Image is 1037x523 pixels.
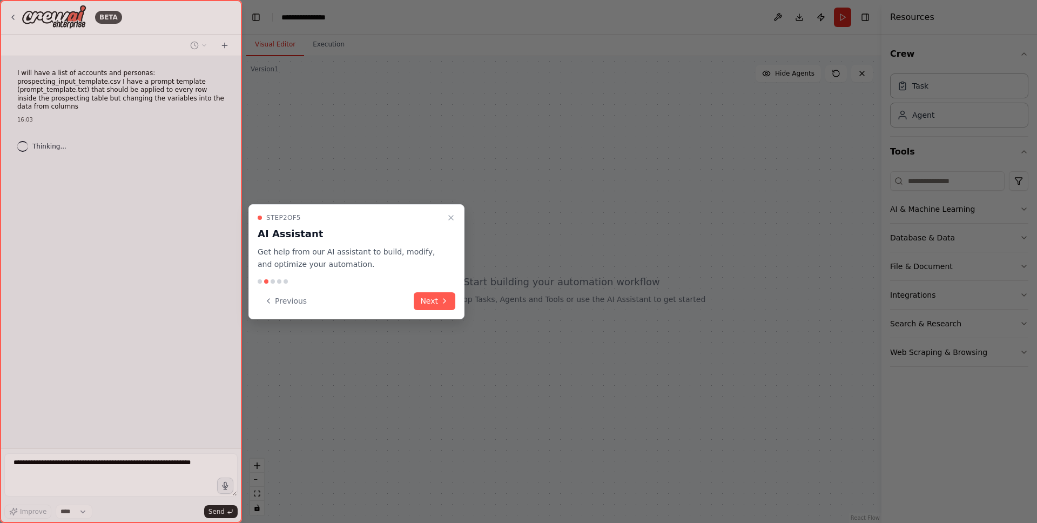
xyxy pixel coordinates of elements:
[258,292,313,310] button: Previous
[258,226,442,242] h3: AI Assistant
[258,246,442,271] p: Get help from our AI assistant to build, modify, and optimize your automation.
[248,10,264,25] button: Hide left sidebar
[414,292,455,310] button: Next
[266,213,301,222] span: Step 2 of 5
[445,211,457,224] button: Close walkthrough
